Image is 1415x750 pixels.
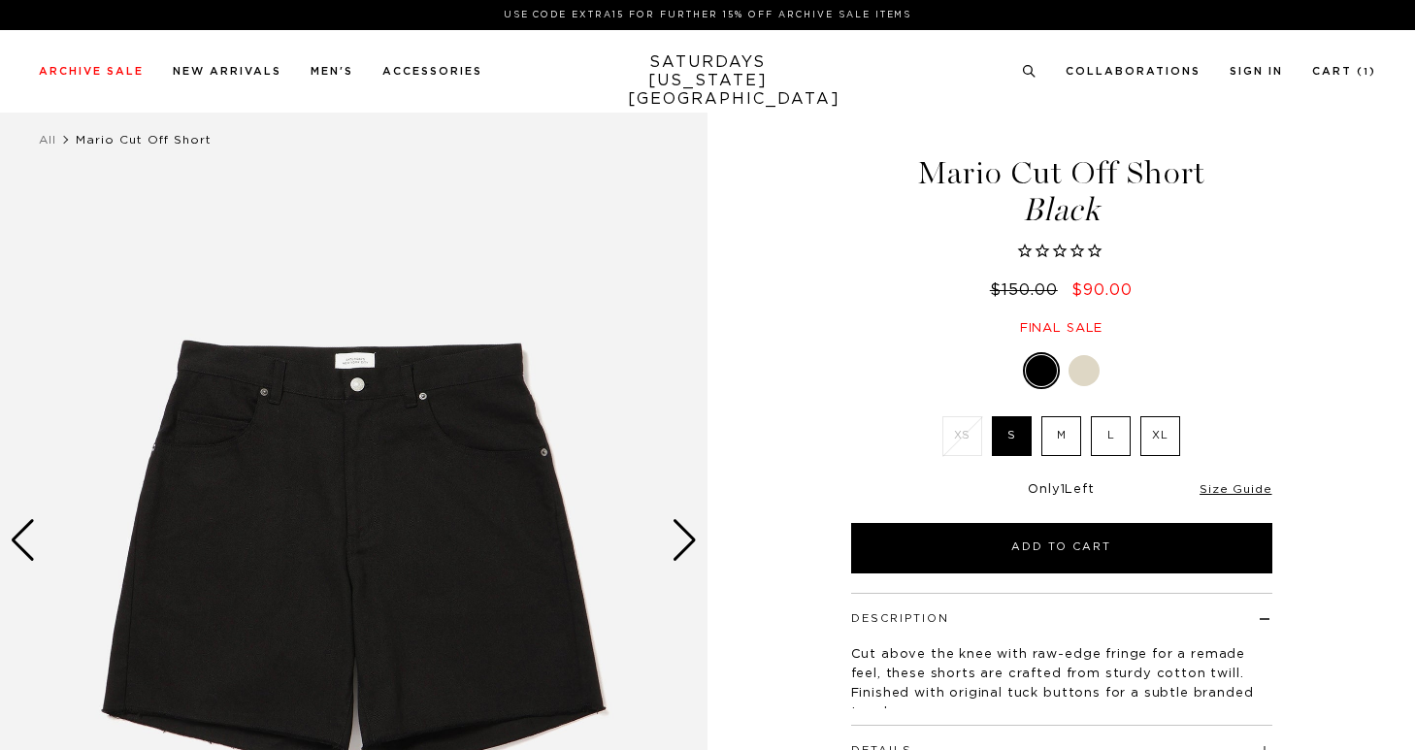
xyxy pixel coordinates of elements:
[382,66,482,77] a: Accessories
[851,523,1272,573] button: Add to Cart
[47,8,1368,22] p: Use Code EXTRA15 for Further 15% Off Archive Sale Items
[990,282,1066,298] del: $150.00
[851,613,949,624] button: Description
[851,645,1272,723] p: Cut above the knee with raw-edge fringe for a remade feel, these shorts are crafted from sturdy c...
[1230,66,1283,77] a: Sign In
[848,157,1275,226] h1: Mario Cut Off Short
[76,134,212,146] span: Mario Cut Off Short
[1061,483,1066,496] span: 1
[848,194,1275,226] span: Black
[1041,416,1081,456] label: M
[1200,483,1271,495] a: Size Guide
[1140,416,1180,456] label: XL
[39,66,144,77] a: Archive Sale
[851,482,1272,499] div: Only Left
[1091,416,1131,456] label: L
[10,519,36,562] div: Previous slide
[1312,66,1376,77] a: Cart (1)
[992,416,1032,456] label: S
[1066,66,1201,77] a: Collaborations
[1071,282,1133,298] span: $90.00
[173,66,281,77] a: New Arrivals
[1364,68,1369,77] small: 1
[311,66,353,77] a: Men's
[848,320,1275,337] div: Final sale
[628,53,788,109] a: SATURDAYS[US_STATE][GEOGRAPHIC_DATA]
[39,134,56,146] a: All
[848,242,1275,263] span: Rated 0.0 out of 5 stars 0 reviews
[672,519,698,562] div: Next slide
